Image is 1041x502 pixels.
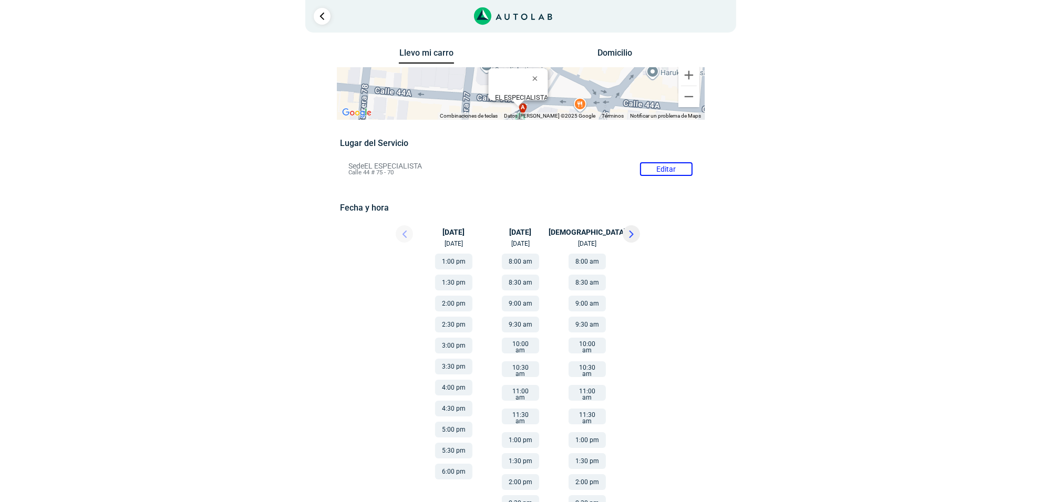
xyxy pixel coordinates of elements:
button: 11:30 am [569,409,606,424]
button: 6:00 pm [435,464,472,479]
button: 2:00 pm [569,474,606,490]
button: Cerrar [524,66,550,91]
button: Ampliar [678,65,699,86]
button: 10:00 am [569,338,606,353]
button: 3:00 pm [435,338,472,353]
button: 8:30 am [569,275,606,290]
span: Datos [PERSON_NAME] ©2025 Google [504,113,596,119]
span: a [521,103,525,112]
button: 9:30 am [569,317,606,332]
button: 2:00 pm [502,474,539,490]
button: Combinaciones de teclas [440,112,498,120]
h5: Fecha y hora [340,203,701,213]
button: 1:00 pm [502,432,539,448]
div: Calle 44 # 75 - 70 [494,93,548,109]
button: 10:00 am [502,338,539,353]
button: Domicilio [587,48,642,63]
a: Notificar un problema de Maps [631,113,702,119]
button: 1:30 pm [435,275,472,290]
button: 5:30 pm [435,443,472,458]
a: Link al sitio de autolab [474,11,552,20]
button: 11:00 am [502,385,539,401]
b: EL ESPECIALISTA [494,93,548,101]
button: 1:00 pm [435,254,472,269]
button: 1:00 pm [569,432,606,448]
button: 2:00 pm [435,296,472,311]
button: 9:00 am [502,296,539,311]
a: Términos [602,113,624,119]
button: 4:30 pm [435,401,472,416]
button: 8:00 am [502,254,539,269]
button: 3:30 pm [435,359,472,374]
button: 1:30 pm [502,453,539,469]
button: 8:00 am [569,254,606,269]
button: Reducir [678,86,699,107]
button: 11:30 am [502,409,539,424]
a: Abre esta zona en Google Maps (se abre en una nueva ventana) [339,106,374,120]
a: Ir al paso anterior [314,8,331,25]
img: Google [339,106,374,120]
button: 10:30 am [569,361,606,377]
button: 9:00 am [569,296,606,311]
button: Llevo mi carro [399,48,454,64]
h5: Lugar del Servicio [340,138,701,148]
button: 4:00 pm [435,380,472,395]
button: 8:30 am [502,275,539,290]
button: 10:30 am [502,361,539,377]
button: 11:00 am [569,385,606,401]
button: 5:00 pm [435,422,472,437]
button: 1:30 pm [569,453,606,469]
button: 9:30 am [502,317,539,332]
button: 2:30 pm [435,317,472,332]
